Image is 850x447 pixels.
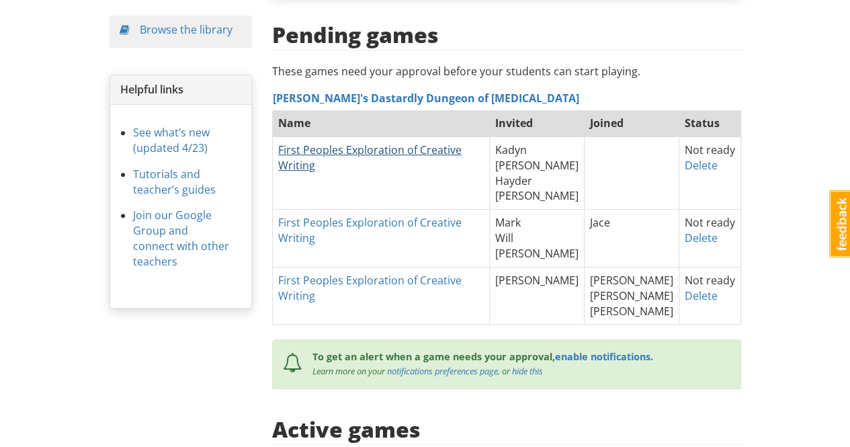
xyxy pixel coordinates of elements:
a: Join our Google Group and connect with other teachers [133,208,229,269]
a: First Peoples Exploration of Creative Writing [278,215,462,245]
th: Joined [584,110,679,137]
a: Tutorials and teacher’s guides [133,167,216,197]
a: enable notifications. [555,350,653,363]
span: [PERSON_NAME] [590,304,673,319]
span: To get an alert when a game needs your approval, [312,350,555,363]
div: Helpful links [110,75,252,105]
th: Status [679,110,740,137]
span: Not ready [685,143,735,157]
th: Name [273,110,490,137]
span: Hayder [495,173,532,188]
span: [PERSON_NAME] [495,188,579,203]
a: First Peoples Exploration of Creative Writing [278,143,462,173]
a: Delete [685,231,718,245]
span: [PERSON_NAME] [495,246,579,261]
span: [PERSON_NAME] [495,273,579,288]
a: First Peoples Exploration of Creative Writing [278,273,462,303]
th: Invited [489,110,584,137]
a: notifications preferences page [387,365,498,377]
span: Not ready [685,215,735,230]
p: These games need your approval before your students can start playing. [272,64,741,79]
a: hide this [512,365,543,377]
span: Will [495,231,513,245]
span: Jace [590,215,610,230]
a: [PERSON_NAME]'s Dastardly Dungeon of [MEDICAL_DATA] [273,91,579,106]
a: See what’s new (updated 4/23) [133,125,210,155]
a: Browse the library [140,22,232,37]
a: Delete [685,158,718,173]
span: Not ready [685,273,735,288]
h2: Pending games [272,23,439,46]
em: Learn more on your , or [312,365,543,377]
span: [PERSON_NAME] [590,288,673,303]
span: Mark [495,215,521,230]
h2: Active games [272,417,421,441]
a: Delete [685,288,718,303]
span: [PERSON_NAME] [495,158,579,173]
span: Kadyn [495,143,527,157]
span: [PERSON_NAME] [590,273,673,288]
